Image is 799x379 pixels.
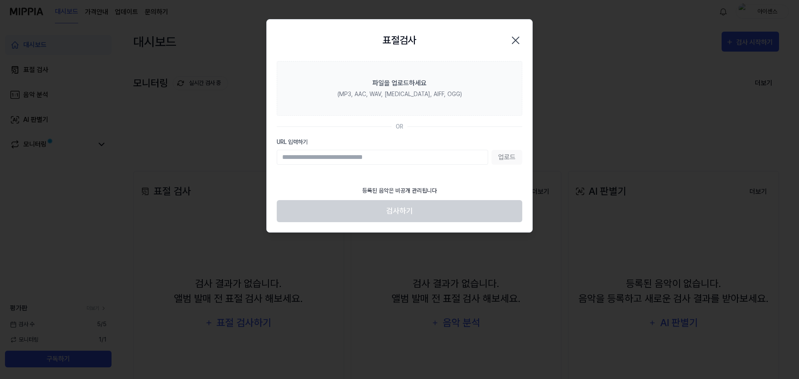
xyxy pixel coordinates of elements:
[357,181,442,200] div: 등록된 음악은 비공개 관리됩니다
[396,122,403,131] div: OR
[382,33,417,48] h2: 표절검사
[277,138,522,146] label: URL 입력하기
[337,90,462,99] div: (MP3, AAC, WAV, [MEDICAL_DATA], AIFF, OGG)
[372,78,427,88] div: 파일을 업로드하세요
